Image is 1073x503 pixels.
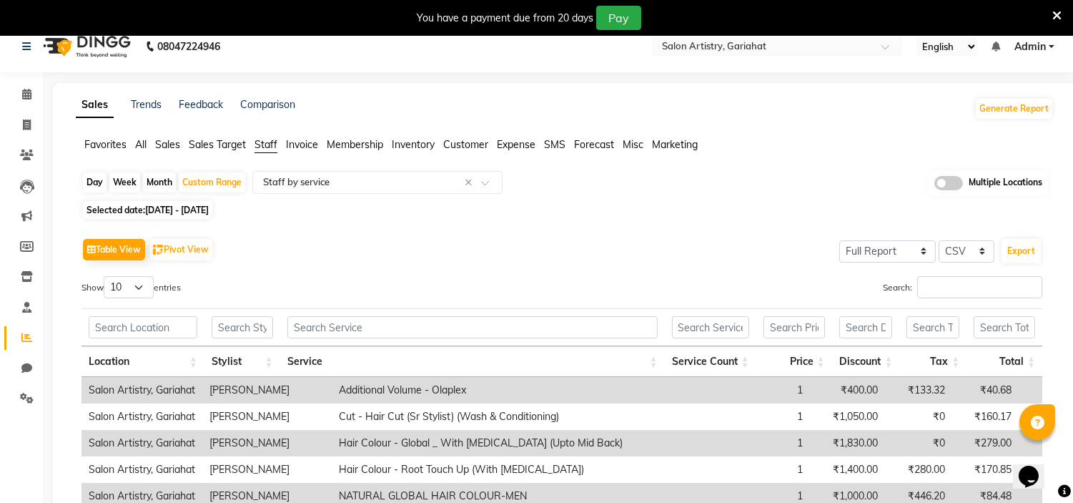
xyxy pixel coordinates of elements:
[596,6,641,30] button: Pay
[109,172,140,192] div: Week
[952,404,1019,430] td: ₹160.17
[1002,239,1041,263] button: Export
[465,175,477,190] span: Clear all
[332,377,718,404] td: Additional Volume - Olaplex
[952,377,1019,404] td: ₹40.68
[153,245,164,255] img: pivot.png
[885,456,952,483] td: ₹280.00
[157,26,220,67] b: 08047224946
[718,404,810,430] td: 1
[952,456,1019,483] td: ₹170.85
[544,138,565,151] span: SMS
[756,346,832,377] th: Price: activate to sort column ascending
[189,138,246,151] span: Sales Target
[497,138,535,151] span: Expense
[332,430,718,456] td: Hair Colour - Global _ With [MEDICAL_DATA] (Upto Mid Back)
[976,99,1052,119] button: Generate Report
[179,172,245,192] div: Custom Range
[665,346,756,377] th: Service Count: activate to sort column ascending
[202,430,332,456] td: [PERSON_NAME]
[969,176,1042,190] span: Multiple Locations
[718,430,810,456] td: 1
[104,276,154,298] select: Showentries
[718,456,810,483] td: 1
[81,346,204,377] th: Location: activate to sort column ascending
[84,138,127,151] span: Favorites
[76,92,114,118] a: Sales
[966,346,1042,377] th: Total: activate to sort column ascending
[81,404,202,430] td: Salon Artistry, Gariahat
[839,316,893,338] input: Search Discount
[179,98,223,111] a: Feedback
[810,404,885,430] td: ₹1,050.00
[89,316,197,338] input: Search Location
[202,404,332,430] td: [PERSON_NAME]
[81,377,202,404] td: Salon Artistry, Gariahat
[906,316,959,338] input: Search Tax
[899,346,966,377] th: Tax: activate to sort column ascending
[202,456,332,483] td: [PERSON_NAME]
[83,172,107,192] div: Day
[917,276,1042,298] input: Search:
[83,201,212,219] span: Selected date:
[149,239,212,260] button: Pivot View
[718,377,810,404] td: 1
[131,98,162,111] a: Trends
[81,276,181,298] label: Show entries
[974,316,1035,338] input: Search Total
[135,138,147,151] span: All
[81,430,202,456] td: Salon Artistry, Gariahat
[885,404,952,430] td: ₹0
[763,316,825,338] input: Search Price
[155,138,180,151] span: Sales
[885,377,952,404] td: ₹133.32
[810,430,885,456] td: ₹1,830.00
[145,205,209,215] span: [DATE] - [DATE]
[417,11,593,26] div: You have a payment due from 20 days
[254,138,277,151] span: Staff
[332,404,718,430] td: Cut - Hair Cut (Sr Stylist) (Wash & Conditioning)
[36,26,134,67] img: logo
[885,430,952,456] td: ₹0
[883,276,1042,298] label: Search:
[652,138,698,151] span: Marketing
[832,346,900,377] th: Discount: activate to sort column ascending
[81,456,202,483] td: Salon Artistry, Gariahat
[202,377,332,404] td: [PERSON_NAME]
[810,377,885,404] td: ₹400.00
[1014,39,1046,54] span: Admin
[143,172,176,192] div: Month
[327,138,383,151] span: Membership
[443,138,488,151] span: Customer
[332,456,718,483] td: Hair Colour - Root Touch Up (With [MEDICAL_DATA])
[212,316,273,338] input: Search Stylist
[623,138,643,151] span: Misc
[280,346,665,377] th: Service: activate to sort column ascending
[952,430,1019,456] td: ₹279.00
[286,138,318,151] span: Invoice
[287,316,658,338] input: Search Service
[1013,446,1059,489] iframe: chat widget
[392,138,435,151] span: Inventory
[204,346,280,377] th: Stylist: activate to sort column ascending
[83,239,145,260] button: Table View
[810,456,885,483] td: ₹1,400.00
[240,98,295,111] a: Comparison
[574,138,614,151] span: Forecast
[672,316,749,338] input: Search Service Count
